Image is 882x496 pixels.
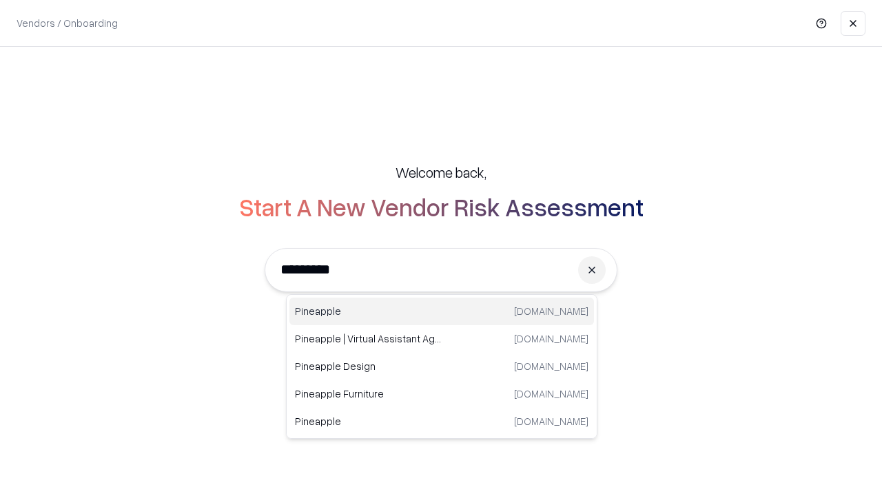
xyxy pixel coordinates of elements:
[239,193,644,220] h2: Start A New Vendor Risk Assessment
[17,16,118,30] p: Vendors / Onboarding
[295,359,442,373] p: Pineapple Design
[295,386,442,401] p: Pineapple Furniture
[514,414,588,428] p: [DOMAIN_NAME]
[514,386,588,401] p: [DOMAIN_NAME]
[514,304,588,318] p: [DOMAIN_NAME]
[295,304,442,318] p: Pineapple
[514,331,588,346] p: [DOMAIN_NAME]
[295,331,442,346] p: Pineapple | Virtual Assistant Agency
[396,163,486,182] h5: Welcome back,
[514,359,588,373] p: [DOMAIN_NAME]
[295,414,442,428] p: Pineapple
[286,294,597,439] div: Suggestions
